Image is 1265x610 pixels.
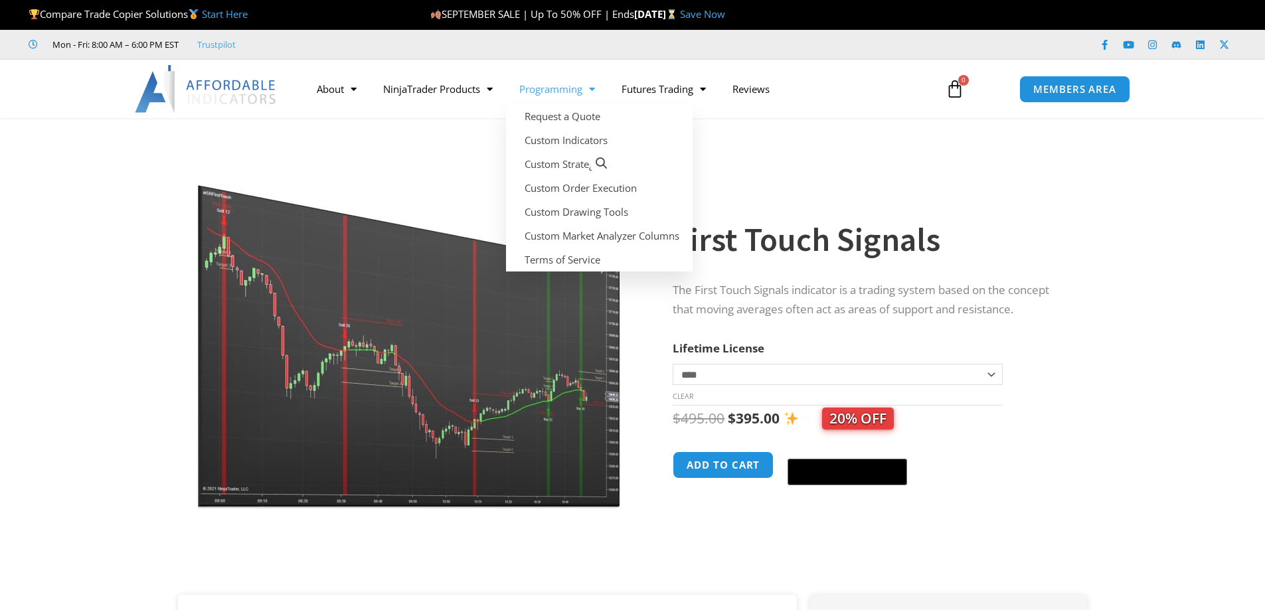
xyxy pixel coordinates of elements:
span: Compare Trade Copier Solutions [29,7,248,21]
button: Buy with GPay [788,459,907,485]
span: $ [728,409,736,427]
a: Start Here [202,7,248,21]
img: ⌛ [667,9,677,19]
a: About [303,74,370,104]
a: Custom Indicators [506,128,693,152]
a: Programming [506,74,608,104]
a: Reviews [719,74,783,104]
a: Terms of Service [506,248,693,271]
a: Save Now [680,7,725,21]
span: SEPTEMBER SALE | Up To 50% OFF | Ends [430,7,634,21]
ul: Programming [506,104,693,271]
span: 0 [958,75,969,86]
a: Futures Trading [608,74,719,104]
a: Custom Market Analyzer Columns [506,224,693,248]
a: NinjaTrader Products [370,74,506,104]
img: ✨ [784,412,798,425]
button: Add to cart [673,451,774,479]
a: Trustpilot [197,37,236,52]
a: 0 [926,70,984,108]
a: Custom Strategies [506,152,693,176]
iframe: Secure payment input frame [785,449,904,451]
a: MEMBERS AREA [1019,76,1130,103]
bdi: 395.00 [728,409,780,427]
a: Clear options [673,392,693,401]
a: Request a Quote [506,104,693,128]
img: 🍂 [431,9,441,19]
nav: Menu [303,74,930,104]
span: Mon - Fri: 8:00 AM – 6:00 PM EST [49,37,179,52]
a: Custom Drawing Tools [506,200,693,224]
img: 🏆 [29,9,39,19]
bdi: 495.00 [673,409,724,427]
h1: First Touch Signals [673,216,1060,263]
p: The First Touch Signals indicator is a trading system based on the concept that moving averages o... [673,281,1060,319]
span: $ [673,409,681,427]
label: Lifetime License [673,341,764,356]
span: 20% OFF [822,408,894,429]
a: View full-screen image gallery [590,151,614,175]
iframe: PayPal Message 1 [673,496,1060,508]
strong: [DATE] [634,7,680,21]
img: First Touch Signals 1 [197,141,624,508]
span: MEMBERS AREA [1033,84,1116,94]
img: 🥇 [189,9,199,19]
a: Custom Order Execution [506,176,693,200]
img: LogoAI | Affordable Indicators – NinjaTrader [135,65,278,113]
